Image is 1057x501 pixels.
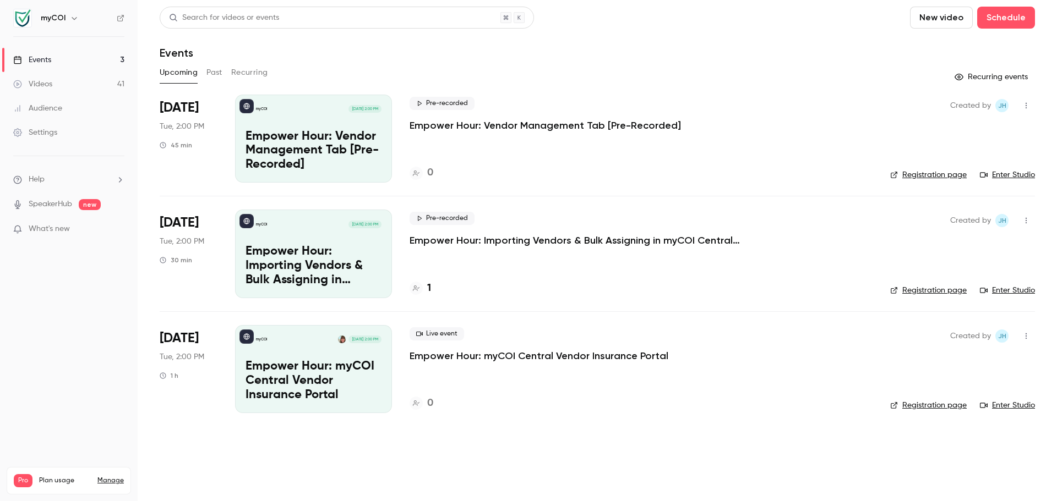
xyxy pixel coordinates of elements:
span: new [79,199,101,210]
a: Enter Studio [980,169,1035,180]
span: Created by [950,99,991,112]
div: 30 min [160,256,192,265]
span: Tue, 2:00 PM [160,351,204,362]
div: 45 min [160,141,192,150]
span: JH [998,214,1006,227]
h1: Events [160,46,193,59]
span: Joanna Harris [995,99,1009,112]
span: [DATE] 2:00 PM [348,105,381,113]
p: Empower Hour: Importing Vendors & Bulk Assigning in myCOI Central [Pre-Recorded] [246,245,382,287]
h4: 0 [427,396,433,411]
a: Registration page [890,169,967,180]
div: Videos [13,79,52,90]
span: Pre-recorded [410,97,475,110]
a: Empower Hour: Importing Vendors & Bulk Assigning in myCOI Central [Pre-Recorded]myCOI[DATE] 2:00 ... [235,210,392,298]
span: [DATE] [160,329,199,347]
div: Events [13,54,51,65]
button: Past [206,64,222,81]
button: Recurring [231,64,268,81]
button: Upcoming [160,64,198,81]
span: Joanna Harris [995,329,1009,343]
p: Empower Hour: myCOI Central Vendor Insurance Portal [246,360,382,402]
span: Pre-recorded [410,212,475,225]
a: Enter Studio [980,285,1035,296]
span: Joanna Harris [995,214,1009,227]
a: 0 [410,396,433,411]
span: Created by [950,214,991,227]
img: Joanna Harris [338,335,346,343]
p: Empower Hour: Vendor Management Tab [Pre-Recorded] [246,130,382,172]
span: Pro [14,474,32,487]
button: Recurring events [950,68,1035,86]
span: Tue, 2:00 PM [160,121,204,132]
div: Sep 9 Tue, 2:00 PM (America/New York) [160,325,217,413]
p: myCOI [256,106,267,112]
a: Registration page [890,400,967,411]
p: myCOI [256,222,267,227]
span: JH [998,329,1006,343]
img: myCOI [14,9,31,27]
span: [DATE] 2:00 PM [348,221,381,228]
span: Help [29,174,45,185]
a: Enter Studio [980,400,1035,411]
div: Sep 2 Tue, 2:00 PM (America/New York) [160,210,217,298]
span: Live event [410,327,464,340]
span: [DATE] [160,214,199,232]
span: Created by [950,329,991,343]
a: Registration page [890,285,967,296]
li: help-dropdown-opener [13,174,124,185]
a: Empower Hour: Vendor Management Tab [Pre-Recorded] [410,119,681,132]
h4: 0 [427,166,433,180]
span: What's new [29,223,70,235]
span: Plan usage [39,476,91,485]
a: Empower Hour: Vendor Management Tab [Pre-Recorded]myCOI[DATE] 2:00 PMEmpower Hour: Vendor Managem... [235,95,392,183]
button: New video [910,7,973,29]
div: Settings [13,127,57,138]
a: SpeakerHub [29,199,72,210]
p: myCOI [256,337,267,342]
h4: 1 [427,281,431,296]
span: Tue, 2:00 PM [160,236,204,247]
span: [DATE] 2:00 PM [348,335,381,343]
h6: myCOI [41,13,66,24]
div: Audience [13,103,62,114]
div: Aug 26 Tue, 2:00 PM (America/New York) [160,95,217,183]
span: [DATE] [160,99,199,117]
a: Manage [97,476,124,485]
a: Empower Hour: Importing Vendors & Bulk Assigning in myCOI Central [Pre-Recorded] [410,234,740,247]
div: 1 h [160,371,178,380]
button: Schedule [977,7,1035,29]
a: 1 [410,281,431,296]
span: JH [998,99,1006,112]
a: Empower Hour: myCOI Central Vendor Insurance PortalmyCOIJoanna Harris[DATE] 2:00 PMEmpower Hour: ... [235,325,392,413]
a: Empower Hour: myCOI Central Vendor Insurance Portal [410,349,668,362]
a: 0 [410,166,433,180]
div: Search for videos or events [169,12,279,24]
